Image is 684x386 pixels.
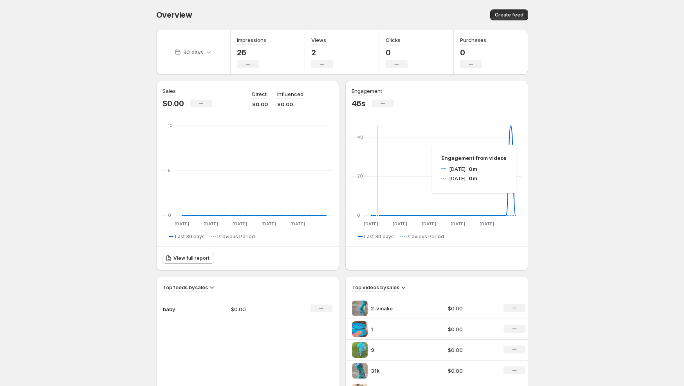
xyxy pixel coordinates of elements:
p: 26 [237,48,266,57]
p: 30 days [183,48,203,56]
span: Last 30 days [364,234,394,240]
p: $0.00 [448,367,494,375]
span: Previous Period [217,234,255,240]
text: 40 [357,134,363,140]
p: $0.00 [231,305,287,313]
text: [DATE] [232,221,247,227]
text: [DATE] [421,221,436,227]
text: 0 [357,212,360,218]
img: 2-vmake [352,301,368,316]
p: $0.00 [448,325,494,333]
text: 20 [357,173,363,179]
p: $0.00 [448,304,494,312]
p: Influenced [277,90,303,98]
text: [DATE] [479,221,494,227]
h3: Top feeds by sales [163,283,208,291]
text: [DATE] [363,221,378,227]
h3: Engagement [352,87,382,95]
h3: Impressions [237,36,266,44]
h3: Clicks [386,36,401,44]
span: Overview [156,10,192,20]
p: $0.00 [162,99,184,108]
p: 2-vmake [371,304,430,312]
text: [DATE] [174,221,189,227]
text: 5 [168,168,171,173]
span: Create feed [495,12,523,18]
span: View full report [173,255,209,261]
p: Direct [252,90,267,98]
p: $0.00 [252,100,268,108]
h3: Purchases [460,36,486,44]
button: Create feed [490,9,528,20]
p: $0.00 [277,100,303,108]
p: $0.00 [448,346,494,354]
img: 9 [352,342,368,358]
img: 31k [352,363,368,379]
text: [DATE] [261,221,276,227]
text: [DATE] [450,221,465,227]
p: baby [163,305,202,313]
p: 2 [311,48,333,57]
text: [DATE] [392,221,407,227]
span: Last 30 days [175,234,205,240]
p: 31k [371,367,430,375]
p: 0 [386,48,408,57]
text: [DATE] [203,221,218,227]
h3: Sales [162,87,176,95]
h3: Views [311,36,326,44]
span: Previous Period [406,234,444,240]
p: 46s [352,99,366,108]
p: 0 [460,48,486,57]
img: 1 [352,321,368,337]
p: 9 [371,346,430,354]
a: View full report [162,253,214,264]
text: 10 [168,123,173,128]
text: 0 [168,212,171,218]
p: 1 [371,325,430,333]
h3: Top videos by sales [352,283,399,291]
text: [DATE] [290,221,305,227]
